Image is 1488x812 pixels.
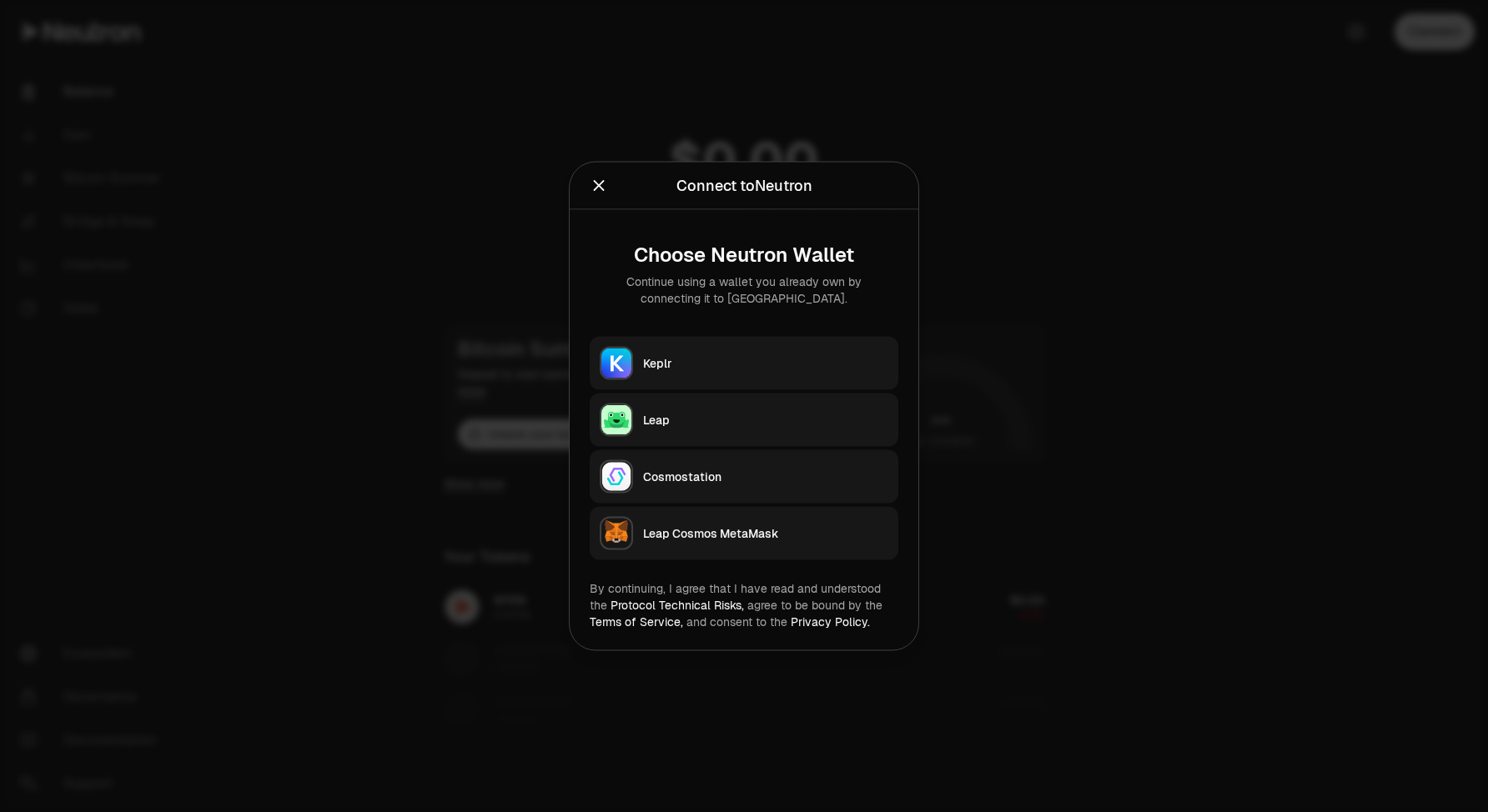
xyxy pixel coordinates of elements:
div: Leap [643,412,888,429]
div: By continuing, I agree that I have read and understood the agree to be bound by the and consent t... [590,580,898,630]
div: Connect to Neutron [676,174,812,198]
div: Cosmostation [643,469,888,485]
a: Terms of Service, [590,614,683,629]
button: Close [590,174,608,198]
img: Keplr [601,348,631,378]
div: Leap Cosmos MetaMask [643,525,888,542]
button: LeapLeap [590,393,898,447]
img: Leap [601,405,631,435]
a: Protocol Technical Risks, [611,598,744,613]
a: Privacy Policy. [791,614,870,629]
img: Cosmostation [601,462,631,492]
div: Keplr [643,355,888,372]
button: Leap Cosmos MetaMaskLeap Cosmos MetaMask [590,507,898,560]
button: CosmostationCosmostation [590,450,898,504]
div: Choose Neutron Wallet [603,243,885,267]
button: KeplrKeplr [590,337,898,390]
div: Continue using a wallet you already own by connecting it to [GEOGRAPHIC_DATA]. [603,273,885,307]
img: Leap Cosmos MetaMask [601,519,631,549]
